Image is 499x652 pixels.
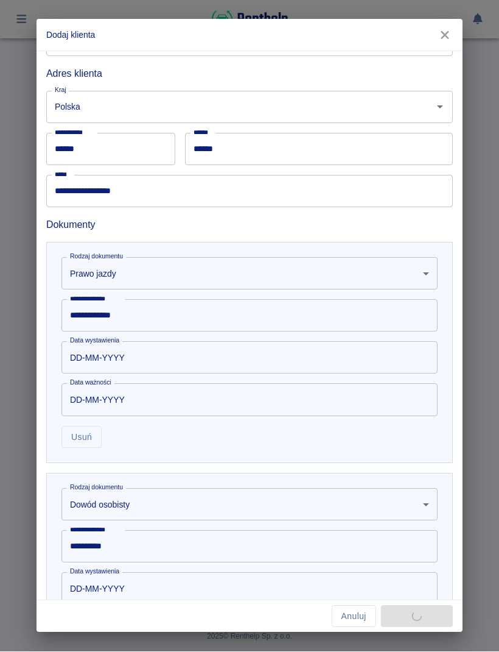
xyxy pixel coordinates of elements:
input: Choose date [61,573,429,605]
h6: Dokumenty [46,218,453,233]
button: Otwórz [431,99,448,116]
h6: Adres klienta [46,66,453,82]
input: Choose date [61,384,429,416]
div: Dowód osobisty [61,489,438,521]
label: Kraj [55,86,66,95]
input: Choose date [61,342,429,374]
button: Usuń [61,427,102,449]
div: Prawo jazdy [61,258,438,290]
label: Data wystawienia [70,567,119,576]
label: Rodzaj dokumentu [70,252,123,261]
button: Anuluj [332,606,376,628]
label: Rodzaj dokumentu [70,483,123,492]
h2: Dodaj klienta [37,19,462,51]
label: Data wystawienia [70,336,119,345]
label: Data ważności [70,378,111,388]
